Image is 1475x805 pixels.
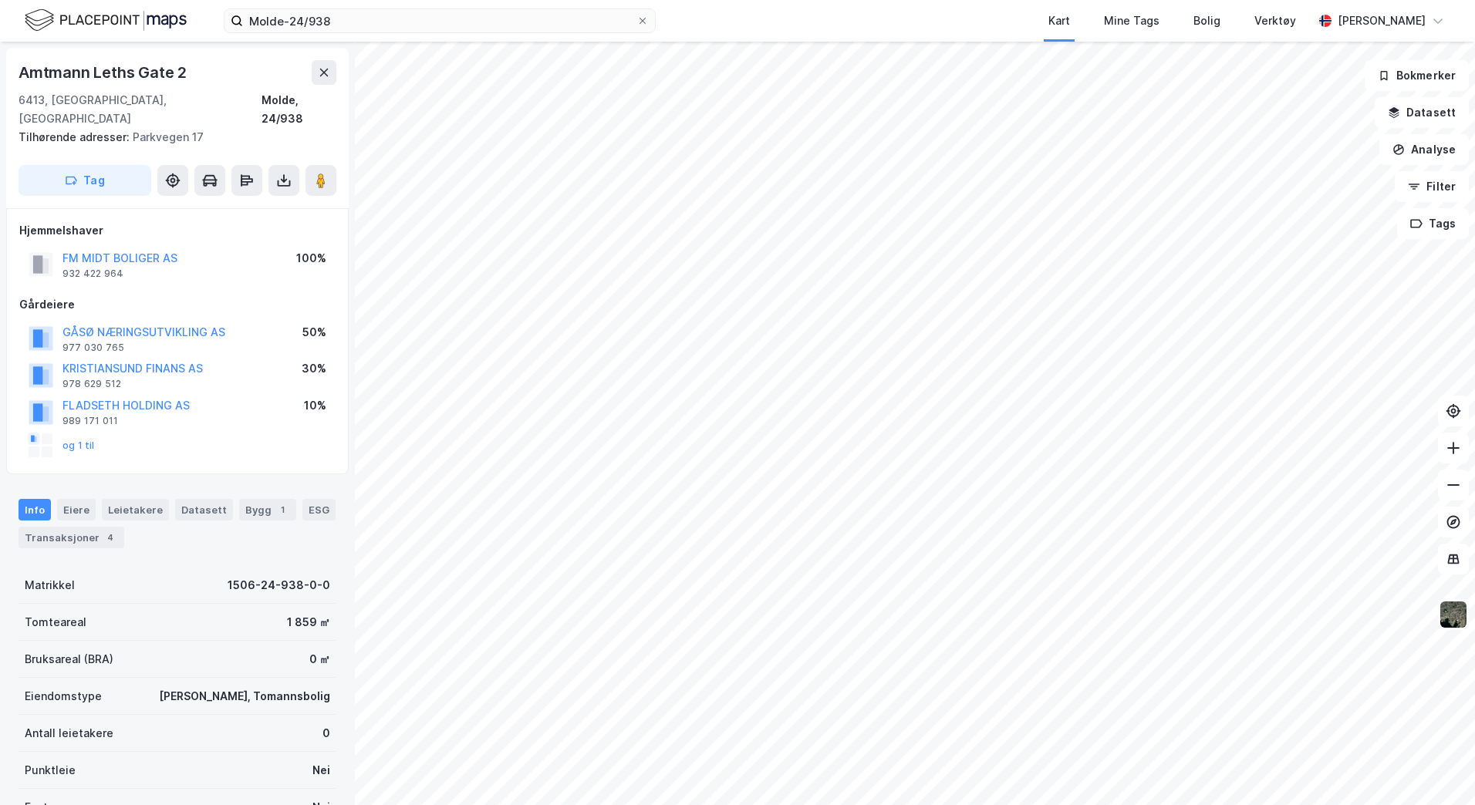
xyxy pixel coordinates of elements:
[62,415,118,427] div: 989 171 011
[304,396,326,415] div: 10%
[302,359,326,378] div: 30%
[19,60,190,85] div: Amtmann Leths Gate 2
[239,499,296,520] div: Bygg
[1375,97,1469,128] button: Datasett
[296,249,326,268] div: 100%
[159,687,330,706] div: [PERSON_NAME], Tomannsbolig
[1254,12,1296,30] div: Verktøy
[57,499,96,520] div: Eiere
[62,268,123,280] div: 932 422 964
[19,527,124,548] div: Transaksjoner
[25,613,86,632] div: Tomteareal
[312,761,330,780] div: Nei
[1395,171,1469,202] button: Filter
[1338,12,1426,30] div: [PERSON_NAME]
[1104,12,1159,30] div: Mine Tags
[25,761,76,780] div: Punktleie
[1193,12,1220,30] div: Bolig
[287,613,330,632] div: 1 859 ㎡
[1365,60,1469,91] button: Bokmerker
[1379,134,1469,165] button: Analyse
[302,323,326,342] div: 50%
[262,91,336,128] div: Molde, 24/938
[19,130,133,143] span: Tilhørende adresser:
[19,165,151,196] button: Tag
[25,576,75,594] div: Matrikkel
[243,9,636,32] input: Søk på adresse, matrikkel, gårdeiere, leietakere eller personer
[25,650,113,669] div: Bruksareal (BRA)
[275,502,290,517] div: 1
[19,295,336,314] div: Gårdeiere
[302,499,336,520] div: ESG
[19,128,324,147] div: Parkvegen 17
[1397,208,1469,239] button: Tags
[25,687,102,706] div: Eiendomstype
[25,724,113,743] div: Antall leietakere
[1398,731,1475,805] iframe: Chat Widget
[1398,731,1475,805] div: Kontrollprogram for chat
[19,91,262,128] div: 6413, [GEOGRAPHIC_DATA], [GEOGRAPHIC_DATA]
[322,724,330,743] div: 0
[25,7,187,34] img: logo.f888ab2527a4732fd821a326f86c7f29.svg
[102,499,169,520] div: Leietakere
[62,378,121,390] div: 978 629 512
[175,499,233,520] div: Datasett
[228,576,330,594] div: 1506-24-938-0-0
[309,650,330,669] div: 0 ㎡
[19,499,51,520] div: Info
[1048,12,1070,30] div: Kart
[19,221,336,240] div: Hjemmelshaver
[62,342,124,354] div: 977 030 765
[103,530,118,545] div: 4
[1439,600,1468,629] img: 9k=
